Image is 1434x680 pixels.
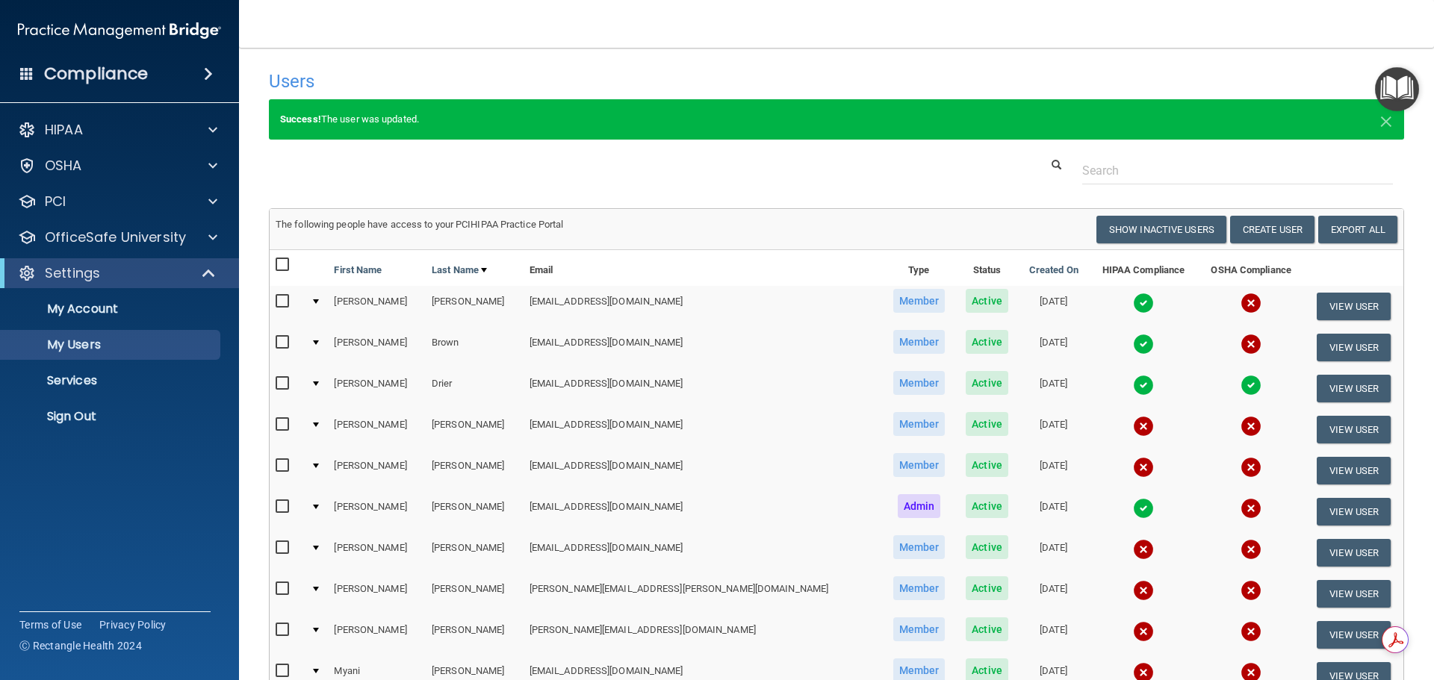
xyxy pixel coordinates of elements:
[334,261,382,279] a: First Name
[432,261,487,279] a: Last Name
[10,337,214,352] p: My Users
[893,576,946,600] span: Member
[426,327,524,368] td: Brown
[1096,216,1226,243] button: Show Inactive Users
[18,121,217,139] a: HIPAA
[426,450,524,491] td: [PERSON_NAME]
[19,638,142,653] span: Ⓒ Rectangle Health 2024
[956,250,1019,286] th: Status
[1133,416,1154,437] img: cross.ca9f0e7f.svg
[524,532,882,573] td: [EMAIL_ADDRESS][DOMAIN_NAME]
[328,573,426,614] td: [PERSON_NAME]
[328,286,426,327] td: [PERSON_NAME]
[1241,498,1261,519] img: cross.ca9f0e7f.svg
[1133,498,1154,519] img: tick.e7d51cea.svg
[1133,375,1154,396] img: tick.e7d51cea.svg
[328,614,426,655] td: [PERSON_NAME]
[10,409,214,424] p: Sign Out
[1018,573,1089,614] td: [DATE]
[328,532,426,573] td: [PERSON_NAME]
[1241,375,1261,396] img: tick.e7d51cea.svg
[1029,261,1078,279] a: Created On
[1018,368,1089,409] td: [DATE]
[426,409,524,450] td: [PERSON_NAME]
[426,532,524,573] td: [PERSON_NAME]
[966,494,1008,518] span: Active
[269,72,922,91] h4: Users
[280,113,321,125] strong: Success!
[426,286,524,327] td: [PERSON_NAME]
[1317,498,1391,525] button: View User
[1241,457,1261,478] img: cross.ca9f0e7f.svg
[524,368,882,409] td: [EMAIL_ADDRESS][DOMAIN_NAME]
[1018,327,1089,368] td: [DATE]
[1018,614,1089,655] td: [DATE]
[1317,334,1391,361] button: View User
[966,453,1008,477] span: Active
[10,373,214,388] p: Services
[1241,293,1261,314] img: cross.ca9f0e7f.svg
[1317,416,1391,443] button: View User
[893,330,946,354] span: Member
[45,121,83,139] p: HIPAA
[966,617,1008,641] span: Active
[966,330,1008,354] span: Active
[893,617,946,641] span: Member
[426,614,524,655] td: [PERSON_NAME]
[524,614,882,655] td: [PERSON_NAME][EMAIL_ADDRESS][DOMAIN_NAME]
[1241,334,1261,355] img: cross.ca9f0e7f.svg
[45,228,186,246] p: OfficeSafe University
[328,327,426,368] td: [PERSON_NAME]
[44,63,148,84] h4: Compliance
[1133,539,1154,560] img: cross.ca9f0e7f.svg
[19,617,81,632] a: Terms of Use
[1133,293,1154,314] img: tick.e7d51cea.svg
[893,453,946,477] span: Member
[893,412,946,436] span: Member
[1018,532,1089,573] td: [DATE]
[1241,539,1261,560] img: cross.ca9f0e7f.svg
[893,289,946,313] span: Member
[426,573,524,614] td: [PERSON_NAME]
[328,368,426,409] td: [PERSON_NAME]
[1230,216,1314,243] button: Create User
[426,491,524,532] td: [PERSON_NAME]
[524,450,882,491] td: [EMAIL_ADDRESS][DOMAIN_NAME]
[328,491,426,532] td: [PERSON_NAME]
[1018,409,1089,450] td: [DATE]
[10,302,214,316] p: My Account
[45,264,100,282] p: Settings
[524,327,882,368] td: [EMAIL_ADDRESS][DOMAIN_NAME]
[45,193,66,210] p: PCI
[1375,67,1419,111] button: Open Resource Center
[45,157,82,175] p: OSHA
[1317,621,1391,649] button: View User
[1379,110,1393,128] button: Close
[1317,293,1391,320] button: View User
[966,289,1008,313] span: Active
[966,412,1008,436] span: Active
[1089,250,1198,286] th: HIPAA Compliance
[966,371,1008,395] span: Active
[18,193,217,210] a: PCI
[524,286,882,327] td: [EMAIL_ADDRESS][DOMAIN_NAME]
[18,157,217,175] a: OSHA
[276,219,564,230] span: The following people have access to your PCIHIPAA Practice Portal
[966,576,1008,600] span: Active
[328,409,426,450] td: [PERSON_NAME]
[426,368,524,409] td: Drier
[893,535,946,559] span: Member
[893,371,946,395] span: Member
[1176,574,1416,634] iframe: Drift Widget Chat Controller
[1133,457,1154,478] img: cross.ca9f0e7f.svg
[18,16,221,46] img: PMB logo
[524,250,882,286] th: Email
[966,535,1008,559] span: Active
[524,491,882,532] td: [EMAIL_ADDRESS][DOMAIN_NAME]
[524,573,882,614] td: [PERSON_NAME][EMAIL_ADDRESS][PERSON_NAME][DOMAIN_NAME]
[1379,105,1393,134] span: ×
[898,494,941,518] span: Admin
[524,409,882,450] td: [EMAIL_ADDRESS][DOMAIN_NAME]
[1318,216,1397,243] a: Export All
[1018,450,1089,491] td: [DATE]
